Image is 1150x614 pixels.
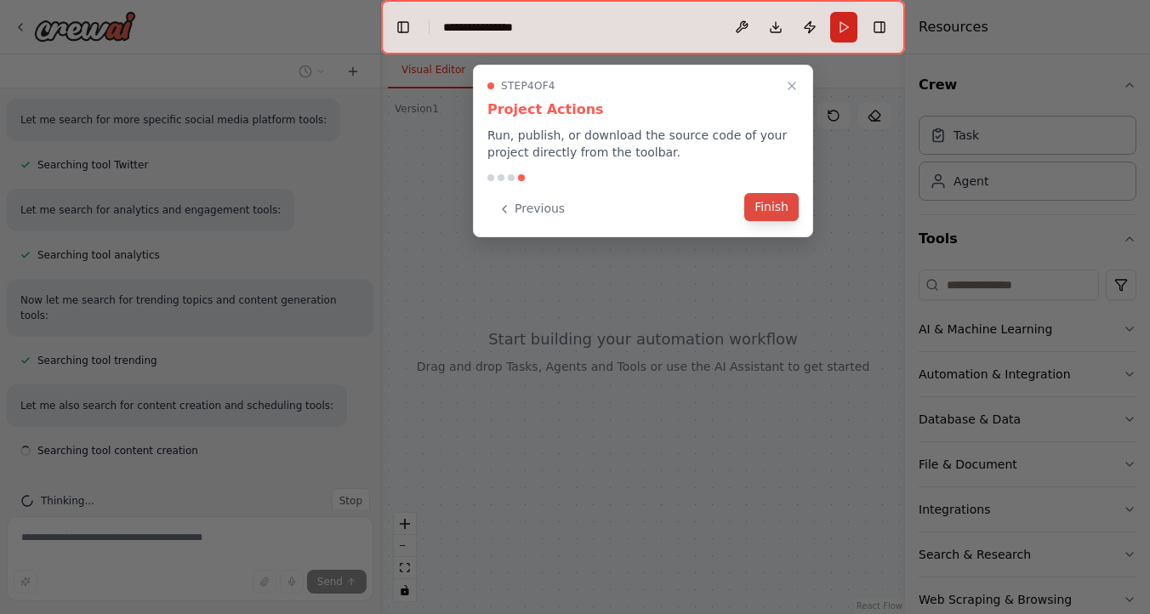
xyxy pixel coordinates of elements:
[487,127,799,161] p: Run, publish, or download the source code of your project directly from the toolbar.
[487,195,575,223] button: Previous
[487,99,799,120] h3: Project Actions
[782,76,802,96] button: Close walkthrough
[744,193,799,221] button: Finish
[501,79,555,93] span: Step 4 of 4
[391,15,415,39] button: Hide left sidebar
